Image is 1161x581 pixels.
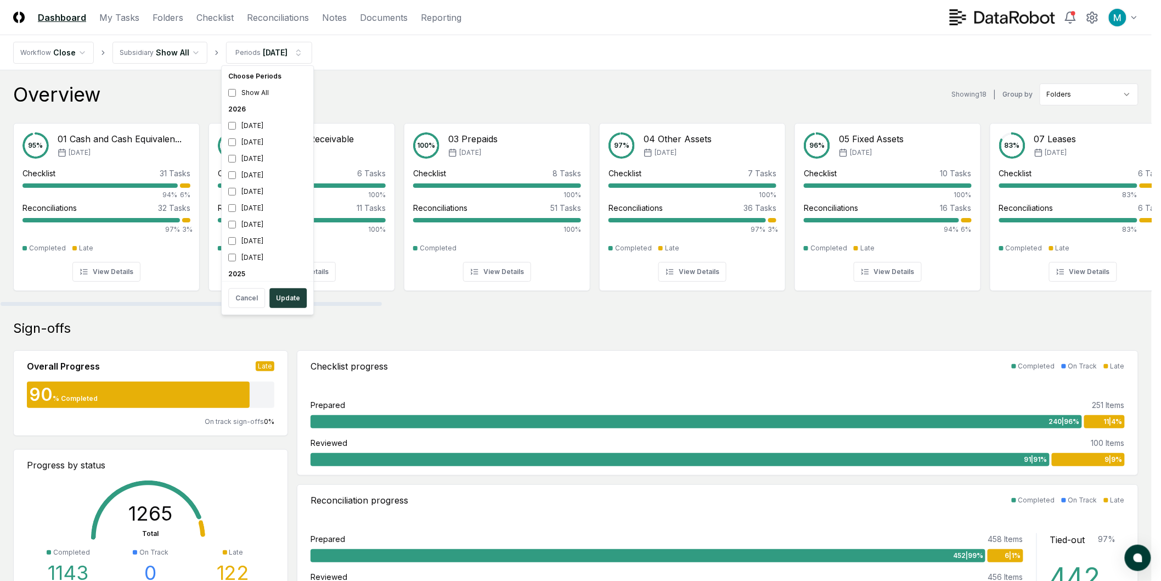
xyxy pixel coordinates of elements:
div: [DATE] [224,134,311,150]
div: Choose Periods [224,68,311,85]
div: 2025 [224,266,311,282]
button: Update [269,288,307,308]
div: [DATE] [224,118,311,134]
div: 2026 [224,101,311,118]
div: [DATE] [224,233,311,249]
div: [DATE] [224,167,311,183]
button: Cancel [228,288,265,308]
div: [DATE] [224,216,311,233]
div: [DATE] [224,150,311,167]
div: [DATE] [224,200,311,216]
div: Show All [224,85,311,101]
div: [DATE] [224,249,311,266]
div: [DATE] [224,183,311,200]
